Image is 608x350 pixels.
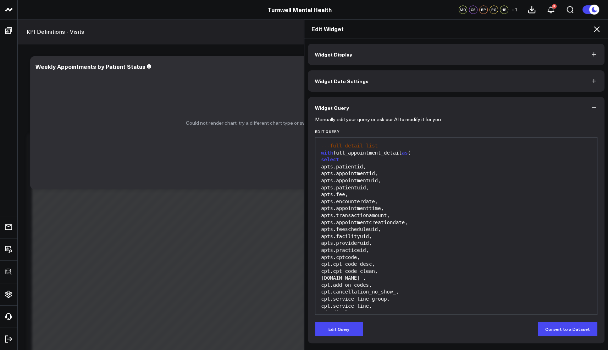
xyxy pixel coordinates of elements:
span: as [402,150,408,156]
span: Widget Query [315,105,349,111]
div: apts.patientuid, [319,184,593,192]
div: MQ [459,5,467,14]
div: apts.practiceid, [319,247,593,254]
span: Widget Display [315,52,352,57]
p: Manually edit your query or ask our AI to modify it for you. [315,117,442,122]
button: Edit Query [315,322,363,336]
button: Convert to a Dataset [538,322,597,336]
div: apts.encounterdate, [319,198,593,205]
div: apts.patientid, [319,163,593,171]
div: mds.displayname, [319,309,593,317]
div: cpt.service_line_group, [319,296,593,303]
div: apts.feescheduleuid, [319,226,593,233]
div: apts.provideruid, [319,240,593,247]
div: cpt.service_line, [319,303,593,310]
div: BP [479,5,488,14]
div: apts.facilityuid, [319,233,593,240]
div: cpt.add_on_codes, [319,282,593,289]
div: HR [500,5,508,14]
button: Widget Date Settings [308,70,604,92]
a: Turnwell Mental Health [267,6,332,14]
button: +1 [510,5,519,14]
div: [DOMAIN_NAME]_, [319,275,593,282]
span: with [321,150,333,156]
button: Widget Display [308,44,604,65]
label: Edit Query [315,129,597,134]
div: apts.cptcode, [319,254,593,261]
div: apts.transactionamount, [319,212,593,219]
div: apts.appointmentcreationdate, [319,219,593,226]
div: full_appointment_detail ( [319,150,593,157]
span: ---full detail list [321,143,378,149]
div: cpt.cpt_code_desc, [319,261,593,268]
span: Widget Date Settings [315,78,369,84]
div: PG [490,5,498,14]
div: apts.appointmentid, [319,170,593,177]
div: apts.appointmenttime, [319,205,593,212]
div: apts.fee, [319,191,593,198]
span: + 1 [512,7,518,12]
h2: Edit Widget [311,25,601,33]
div: apts.appointmentuid, [319,177,593,184]
div: CS [469,5,477,14]
button: Widget Query [308,97,604,118]
div: cpt.cpt_code_clean, [319,268,593,275]
div: 3 [552,4,557,9]
span: select [321,157,339,162]
div: cpt.cancellation_no_show_, [319,289,593,296]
